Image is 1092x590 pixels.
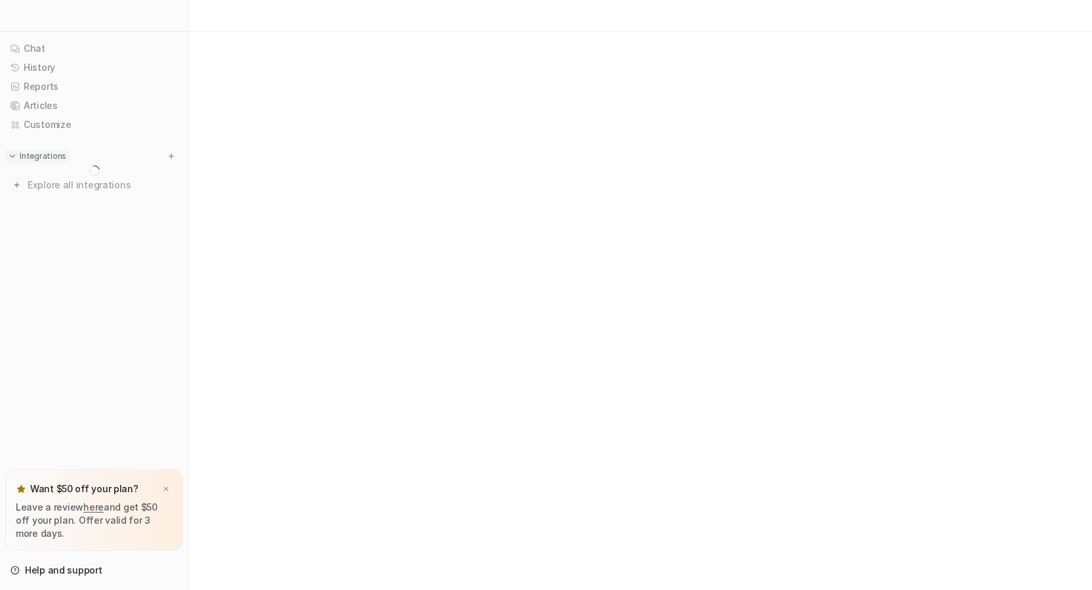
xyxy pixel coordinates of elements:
[5,150,70,163] button: Integrations
[28,175,178,196] span: Explore all integrations
[16,484,26,494] img: star
[5,58,183,77] a: History
[30,482,138,495] p: Want $50 off your plan?
[5,39,183,58] a: Chat
[83,501,104,513] a: here
[5,561,183,579] a: Help and support
[5,96,183,115] a: Articles
[167,152,176,161] img: menu_add.svg
[5,77,183,96] a: Reports
[5,176,183,194] a: Explore all integrations
[162,485,170,494] img: x
[8,152,17,161] img: expand menu
[16,501,173,540] p: Leave a review and get $50 off your plan. Offer valid for 3 more days.
[10,179,24,192] img: explore all integrations
[5,116,183,134] a: Customize
[20,151,66,161] p: Integrations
